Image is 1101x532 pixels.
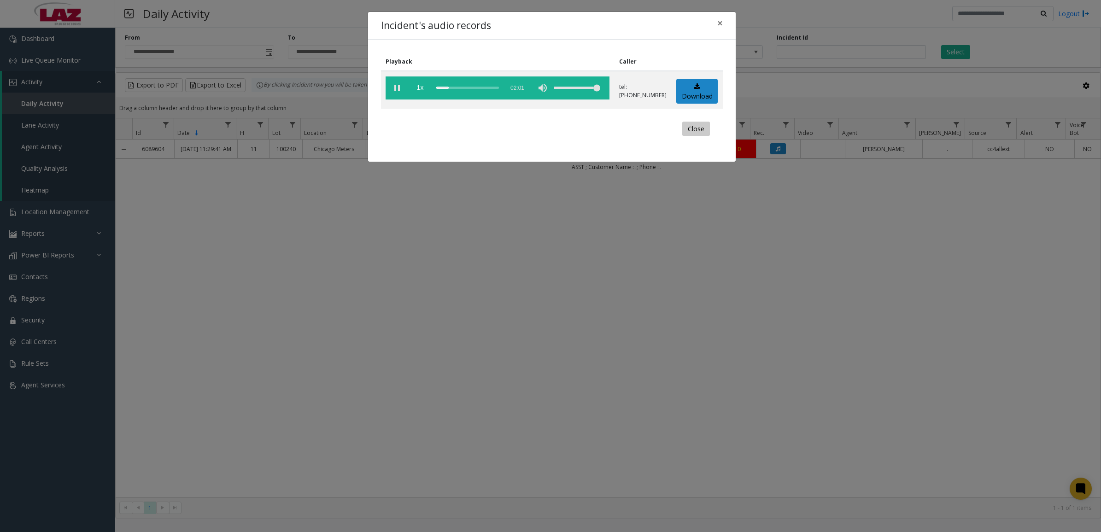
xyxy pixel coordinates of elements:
[409,76,432,99] span: playback speed button
[381,18,491,33] h4: Incident's audio records
[619,83,667,99] p: tel:[PHONE_NUMBER]
[682,122,710,136] button: Close
[436,76,499,99] div: scrub bar
[676,79,718,104] a: Download
[615,53,672,71] th: Caller
[711,12,729,35] button: Close
[554,76,600,99] div: volume level
[717,17,723,29] span: ×
[381,53,615,71] th: Playback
